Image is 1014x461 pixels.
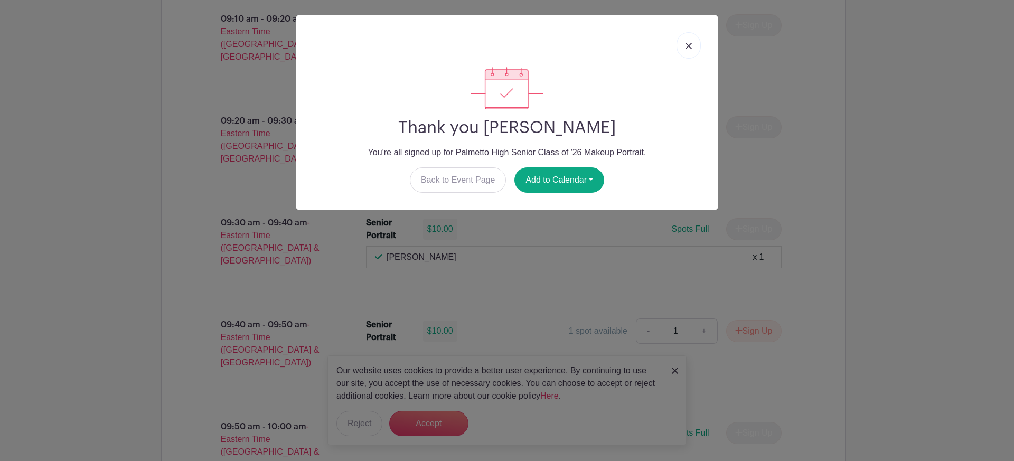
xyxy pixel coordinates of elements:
p: You're all signed up for Palmetto High Senior Class of '26 Makeup Portrait. [305,146,709,159]
img: close_button-5f87c8562297e5c2d7936805f587ecaba9071eb48480494691a3f1689db116b3.svg [686,43,692,49]
a: Back to Event Page [410,167,506,193]
button: Add to Calendar [514,167,604,193]
img: signup_complete-c468d5dda3e2740ee63a24cb0ba0d3ce5d8a4ecd24259e683200fb1569d990c8.svg [471,67,543,109]
h2: Thank you [PERSON_NAME] [305,118,709,138]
